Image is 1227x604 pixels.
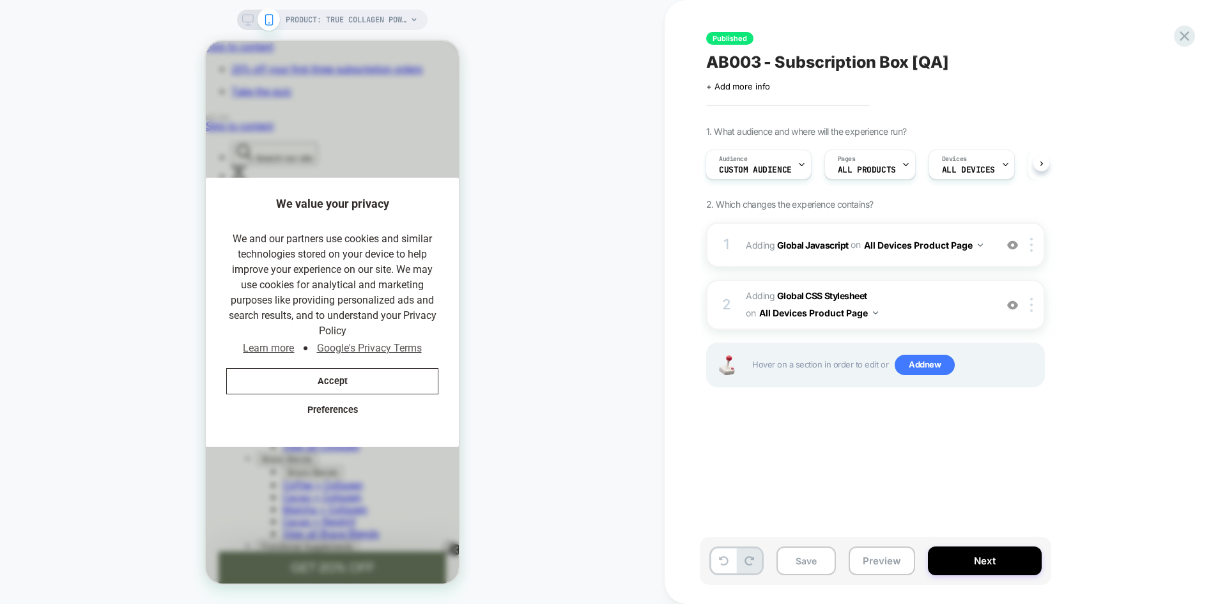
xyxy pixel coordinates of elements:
[286,10,407,30] span: PRODUCT: True Collagen Powder
[706,199,873,210] span: 2. Which changes the experience contains?
[942,155,967,164] span: Devices
[776,546,836,575] button: Save
[746,305,755,321] span: on
[752,355,1037,375] span: Hover on a section in order to edit or
[978,244,983,247] img: down arrow
[942,166,995,174] span: ALL DEVICES
[746,236,989,254] span: Adding
[838,166,896,174] span: ALL PRODUCTS
[720,232,733,258] div: 1
[20,357,233,383] button: Preferences
[706,32,753,45] span: Published
[109,298,217,317] a: Google's Privacy Terms
[706,52,949,72] span: AB003 - Subscription Box [QA]
[1030,238,1033,252] img: close
[1007,300,1018,311] img: crossed eye
[719,166,792,174] span: Custom Audience
[706,126,906,137] span: 1. What audience and where will the experience run?
[851,236,860,252] span: on
[20,327,233,353] button: Accept
[720,292,733,318] div: 2
[746,288,989,322] span: Adding
[97,300,103,315] span: ●
[1007,240,1018,251] img: crossed eye
[864,236,983,254] button: All Devices Product Page
[849,546,915,575] button: Preview
[35,298,90,317] a: Learn more
[777,290,867,301] b: Global CSS Stylesheet
[1030,298,1033,312] img: close
[20,157,233,169] div: We value your privacy
[759,304,878,322] button: All Devices Product Page
[20,190,233,298] span: We and our partners use cookies and similar technologies stored on your device to help improve yo...
[777,239,849,250] b: Global Javascript
[714,355,739,375] img: Joystick
[706,81,770,91] span: + Add more info
[928,546,1042,575] button: Next
[838,155,856,164] span: Pages
[895,355,955,375] span: Add new
[719,155,748,164] span: Audience
[873,311,878,314] img: down arrow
